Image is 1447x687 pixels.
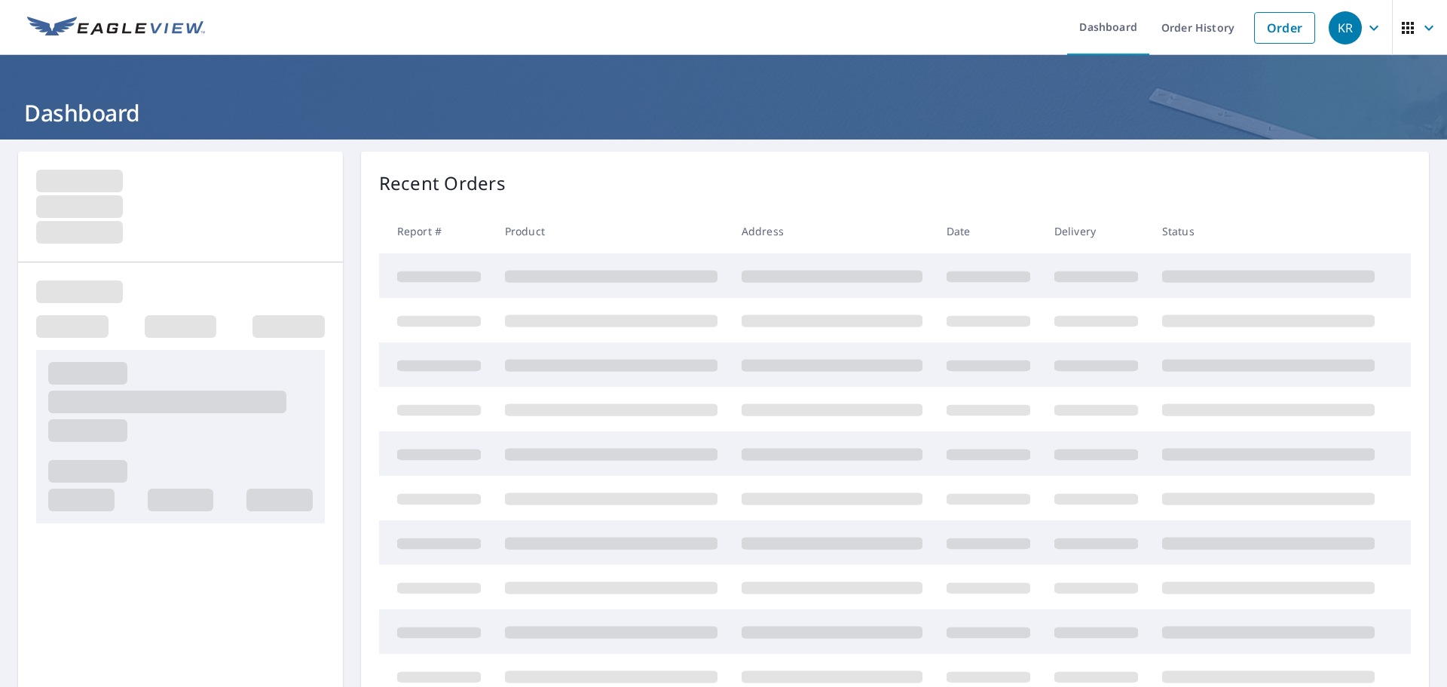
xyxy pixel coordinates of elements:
[27,17,205,39] img: EV Logo
[379,170,506,197] p: Recent Orders
[1042,209,1150,253] th: Delivery
[1150,209,1387,253] th: Status
[18,97,1429,128] h1: Dashboard
[730,209,935,253] th: Address
[1329,11,1362,44] div: KR
[1254,12,1315,44] a: Order
[935,209,1042,253] th: Date
[493,209,730,253] th: Product
[379,209,493,253] th: Report #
